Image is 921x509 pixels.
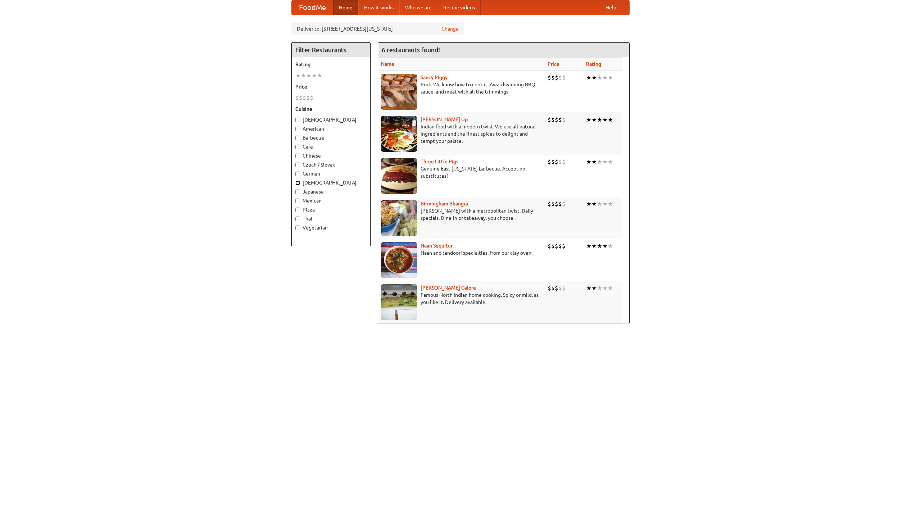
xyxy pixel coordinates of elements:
[562,158,566,166] li: $
[295,154,300,158] input: Chinese
[312,72,317,79] li: ★
[381,200,417,236] img: bhangra.jpg
[555,74,558,82] li: $
[600,0,622,15] a: Help
[558,200,562,208] li: $
[441,25,459,32] a: Change
[602,284,608,292] li: ★
[381,207,542,222] p: [PERSON_NAME] with a metropolitan twist. Daily specials. Dine-in or takeaway, you choose.
[597,242,602,250] li: ★
[295,134,367,141] label: Barbecue
[295,215,367,222] label: Thai
[295,143,367,150] label: Cafe
[295,179,367,186] label: [DEMOGRAPHIC_DATA]
[421,117,468,122] a: [PERSON_NAME] Up
[295,172,300,176] input: German
[558,242,562,250] li: $
[295,199,300,203] input: Mexican
[306,72,312,79] li: ★
[586,284,591,292] li: ★
[295,145,300,149] input: Cafe
[548,284,551,292] li: $
[608,116,613,124] li: ★
[591,116,597,124] li: ★
[591,242,597,250] li: ★
[551,158,555,166] li: $
[591,158,597,166] li: ★
[591,200,597,208] li: ★
[358,0,399,15] a: How it works
[381,165,542,179] p: Genuine East [US_STATE] barbecue. Accept no substitutes!
[555,242,558,250] li: $
[421,159,458,164] a: Three Little Pigs
[295,94,299,102] li: $
[295,163,300,167] input: Czech / Slovak
[586,61,601,67] a: Rating
[333,0,358,15] a: Home
[421,74,448,80] a: Saucy Piggy
[548,200,551,208] li: $
[562,242,566,250] li: $
[548,158,551,166] li: $
[295,224,367,231] label: Vegetarian
[602,200,608,208] li: ★
[295,61,367,68] h5: Rating
[381,242,417,278] img: naansequitur.jpg
[292,0,333,15] a: FoodMe
[295,136,300,140] input: Barbecue
[381,158,417,194] img: littlepigs.jpg
[292,43,370,57] h4: Filter Restaurants
[586,158,591,166] li: ★
[301,72,306,79] li: ★
[437,0,481,15] a: Recipe videos
[295,206,367,213] label: Pizza
[295,72,301,79] li: ★
[295,181,300,185] input: [DEMOGRAPHIC_DATA]
[602,242,608,250] li: ★
[381,116,417,152] img: curryup.jpg
[602,116,608,124] li: ★
[295,116,367,123] label: [DEMOGRAPHIC_DATA]
[608,200,613,208] li: ★
[597,284,602,292] li: ★
[597,74,602,82] li: ★
[562,74,566,82] li: $
[295,83,367,90] h5: Price
[295,208,300,212] input: Pizza
[306,94,310,102] li: $
[558,284,562,292] li: $
[421,285,476,291] a: [PERSON_NAME] Galore
[299,94,303,102] li: $
[310,94,313,102] li: $
[591,74,597,82] li: ★
[317,72,322,79] li: ★
[295,170,367,177] label: German
[586,242,591,250] li: ★
[303,94,306,102] li: $
[295,118,300,122] input: [DEMOGRAPHIC_DATA]
[295,161,367,168] label: Czech / Slovak
[295,127,300,131] input: American
[548,74,551,82] li: $
[558,116,562,124] li: $
[558,158,562,166] li: $
[586,74,591,82] li: ★
[608,158,613,166] li: ★
[548,116,551,124] li: $
[381,74,417,110] img: saucy.jpg
[602,74,608,82] li: ★
[591,284,597,292] li: ★
[597,200,602,208] li: ★
[295,226,300,230] input: Vegetarian
[558,74,562,82] li: $
[421,201,468,206] a: Birmingham Bhangra
[381,249,542,256] p: Naan and tandoori specialties, from our clay oven.
[555,158,558,166] li: $
[381,81,542,95] p: Pork. We know how to cook it. Award-winning BBQ sauce, and meat with all the trimmings.
[551,200,555,208] li: $
[608,242,613,250] li: ★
